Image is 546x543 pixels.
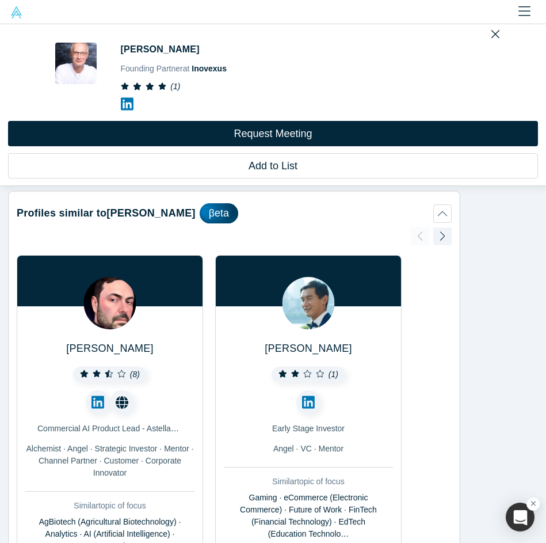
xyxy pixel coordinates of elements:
[121,64,227,73] span: Founding Partner at
[282,277,335,329] img: Ray Lian's Profile Image
[17,203,452,223] button: Profiles similar to[PERSON_NAME]βeta
[130,370,140,379] i: ( 8 )
[224,443,393,455] div: Angel · VC · Mentor
[25,443,194,479] div: Alchemist · Angel · Strategic Investor · Mentor · Channel Partner · Customer · Corporate Innovator
[200,203,238,223] div: βeta
[265,343,352,354] a: [PERSON_NAME]
[224,476,393,488] div: Similar topic of focus
[491,25,499,41] button: Close
[10,6,22,18] img: Alchemist Vault Logo
[8,153,538,179] button: Add to List
[84,277,136,329] img: Richard Svinkin's Profile Image
[17,207,196,219] h2: Profiles similar to [PERSON_NAME]
[37,424,464,433] span: Commercial AI Product Lead - Astellas & Angel Investor - [PERSON_NAME] [PERSON_NAME] Capital, Alc...
[272,424,345,433] span: Early Stage Investor
[55,43,97,84] img: Ingo Juraske's Profile Image
[224,492,393,540] div: Gaming · eCommerce (Electronic Commerce) · Future of Work · FinTech (Financial Technology) · EdTe...
[8,121,538,146] button: Request Meeting
[170,82,180,91] i: ( 1 )
[192,64,227,73] a: Inovexus
[329,370,338,379] i: ( 1 )
[25,500,194,512] div: Similar topic of focus
[66,343,154,354] a: [PERSON_NAME]
[121,43,200,56] h1: [PERSON_NAME]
